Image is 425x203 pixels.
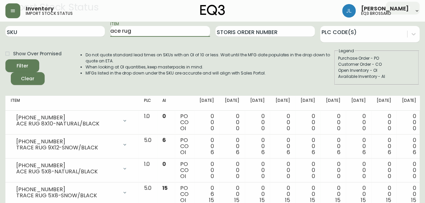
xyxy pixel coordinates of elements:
[250,161,265,179] div: 0 0
[236,124,239,132] span: 0
[326,137,340,155] div: 0 0
[286,148,290,156] span: 6
[261,172,265,180] span: 0
[194,96,219,111] th: [DATE]
[236,148,239,156] span: 6
[157,96,175,111] th: AI
[312,124,315,132] span: 0
[225,137,239,155] div: 0 0
[387,124,391,132] span: 0
[11,161,133,176] div: [PHONE_NUMBER]ACE RUG 5X8-NATURAL/BLACK
[86,64,334,70] li: When looking at OI quantities, keep masterpacks in mind.
[225,113,239,132] div: 0 0
[362,172,366,180] span: 0
[377,137,391,155] div: 0 0
[11,185,133,200] div: [PHONE_NUMBER]TRACE RUG 5X8-SNOW/BLACK
[301,161,315,179] div: 0 0
[16,75,39,83] span: Clear
[346,96,371,111] th: [DATE]
[286,124,290,132] span: 0
[211,148,214,156] span: 6
[337,148,340,156] span: 6
[402,161,416,179] div: 0 0
[351,137,366,155] div: 0 0
[295,96,321,111] th: [DATE]
[275,137,290,155] div: 0 0
[361,11,391,16] h5: eq3 brossard
[162,136,166,144] span: 6
[321,96,346,111] th: [DATE]
[162,184,168,192] span: 15
[275,161,290,179] div: 0 0
[16,163,118,169] div: [PHONE_NUMBER]
[413,124,416,132] span: 0
[26,11,73,16] h5: import stock status
[11,72,45,85] button: Clear
[16,186,118,193] div: [PHONE_NUMBER]
[86,70,334,76] li: MFGs listed in the drop down under the SKU are accurate and will align with Sales Portal.
[413,148,416,156] span: 6
[13,50,62,57] span: Show Over Promised
[286,172,290,180] span: 0
[387,148,391,156] span: 6
[338,55,415,61] div: Purchase Order - PO
[17,62,28,70] div: Filter
[301,137,315,155] div: 0 0
[362,148,366,156] span: 6
[387,172,391,180] span: 0
[180,113,189,132] div: PO CO
[270,96,295,111] th: [DATE]
[5,96,138,111] th: Item
[301,113,315,132] div: 0 0
[138,158,157,182] td: 1.0
[162,160,166,168] span: 0
[371,96,397,111] th: [DATE]
[396,96,422,111] th: [DATE]
[26,6,54,11] span: Inventory
[342,4,356,18] img: 4c684eb21b92554db63a26dcce857022
[261,124,265,132] span: 0
[211,124,214,132] span: 0
[413,172,416,180] span: 0
[250,113,265,132] div: 0 0
[326,113,340,132] div: 0 0
[16,115,118,121] div: [PHONE_NUMBER]
[200,5,225,16] img: logo
[16,139,118,145] div: [PHONE_NUMBER]
[338,67,415,74] div: Open Inventory - OI
[138,111,157,135] td: 1.0
[199,161,214,179] div: 0 0
[338,61,415,67] div: Customer Order - CO
[236,172,239,180] span: 0
[219,96,245,111] th: [DATE]
[180,137,189,155] div: PO CO
[138,135,157,158] td: 5.0
[16,193,118,199] div: TRACE RUG 5X8-SNOW/BLACK
[16,145,118,151] div: TRACE RUG 9X12-SNOW/BLACK
[337,172,340,180] span: 0
[180,172,186,180] span: OI
[377,161,391,179] div: 0 0
[326,161,340,179] div: 0 0
[180,148,186,156] span: OI
[211,172,214,180] span: 0
[338,48,355,54] legend: Legend
[337,124,340,132] span: 0
[11,113,133,128] div: [PHONE_NUMBER]ACE RUG 8X10-NATURAL/BLACK
[312,148,315,156] span: 6
[86,52,334,64] li: Do not quote standard lead times on SKUs with an OI of 10 or less. Wait until the MFG date popula...
[180,161,189,179] div: PO CO
[351,113,366,132] div: 0 0
[377,113,391,132] div: 0 0
[199,137,214,155] div: 0 0
[225,161,239,179] div: 0 0
[250,137,265,155] div: 0 0
[312,172,315,180] span: 0
[138,96,157,111] th: PLC
[16,169,118,175] div: ACE RUG 5X8-NATURAL/BLACK
[362,124,366,132] span: 0
[199,113,214,132] div: 0 0
[5,59,39,72] button: Filter
[338,74,415,80] div: Available Inventory - AI
[180,124,186,132] span: OI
